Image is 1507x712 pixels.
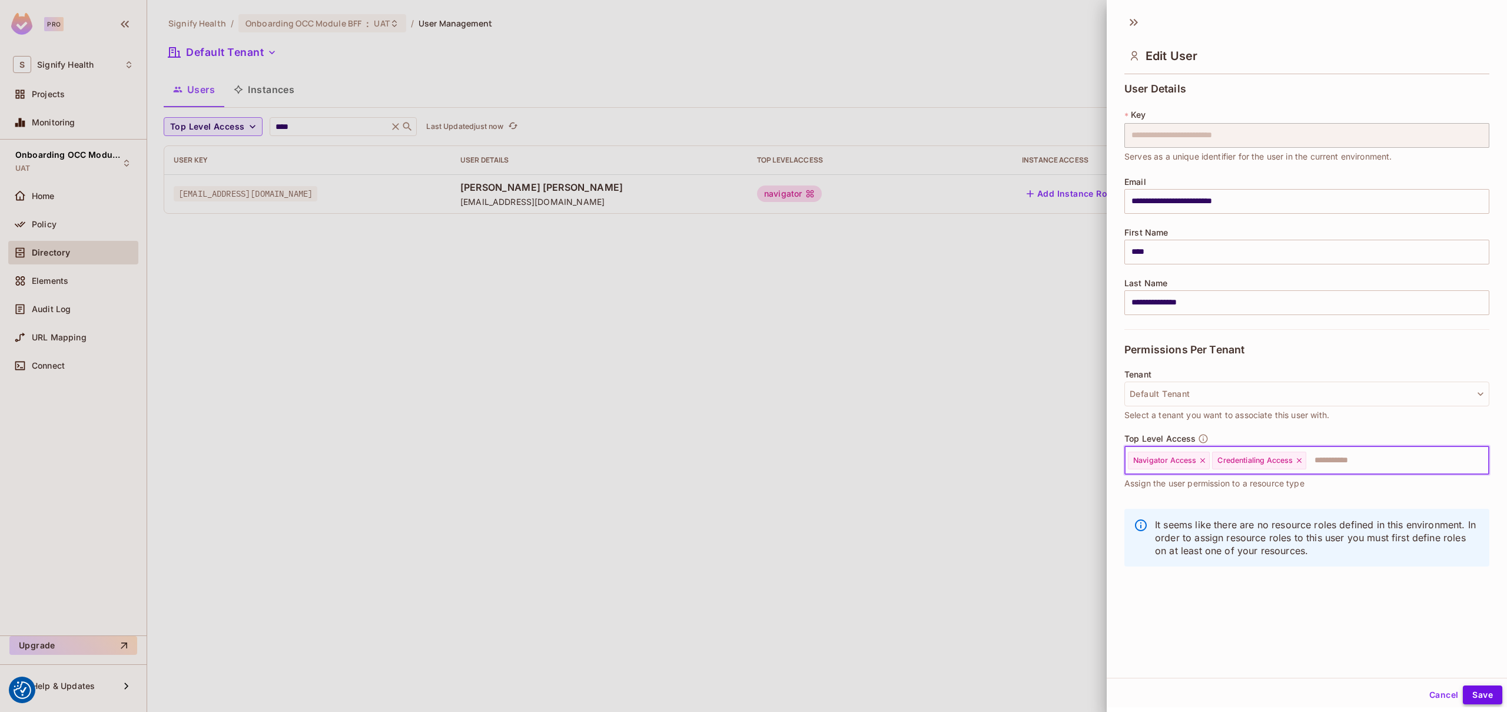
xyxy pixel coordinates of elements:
span: Edit User [1146,49,1197,63]
button: Consent Preferences [14,681,31,699]
img: Revisit consent button [14,681,31,699]
span: First Name [1124,228,1169,237]
span: Email [1124,177,1146,187]
button: Open [1483,459,1485,461]
span: Serves as a unique identifier for the user in the current environment. [1124,150,1392,163]
p: It seems like there are no resource roles defined in this environment. In order to assign resourc... [1155,518,1480,557]
span: Top Level Access [1124,434,1196,443]
div: Navigator Access [1128,452,1210,469]
span: Permissions Per Tenant [1124,344,1244,356]
span: Last Name [1124,279,1167,288]
span: Navigator Access [1133,456,1196,465]
span: Key [1131,110,1146,120]
span: User Details [1124,83,1186,95]
span: Assign the user permission to a resource type [1124,477,1304,490]
button: Save [1463,685,1502,704]
button: Default Tenant [1124,382,1489,406]
span: Tenant [1124,370,1151,379]
div: Credentialing Access [1212,452,1306,469]
span: Select a tenant you want to associate this user with. [1124,409,1329,422]
button: Cancel [1425,685,1463,704]
span: Credentialing Access [1217,456,1293,465]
